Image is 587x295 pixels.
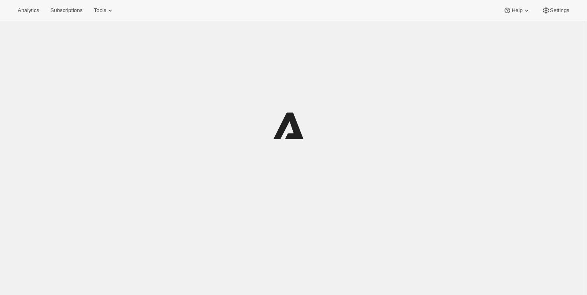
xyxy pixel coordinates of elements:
span: Help [511,7,522,14]
span: Settings [550,7,569,14]
button: Tools [89,5,119,16]
button: Settings [537,5,574,16]
span: Tools [94,7,106,14]
button: Subscriptions [45,5,87,16]
button: Help [499,5,535,16]
span: Analytics [18,7,39,14]
button: Analytics [13,5,44,16]
span: Subscriptions [50,7,82,14]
